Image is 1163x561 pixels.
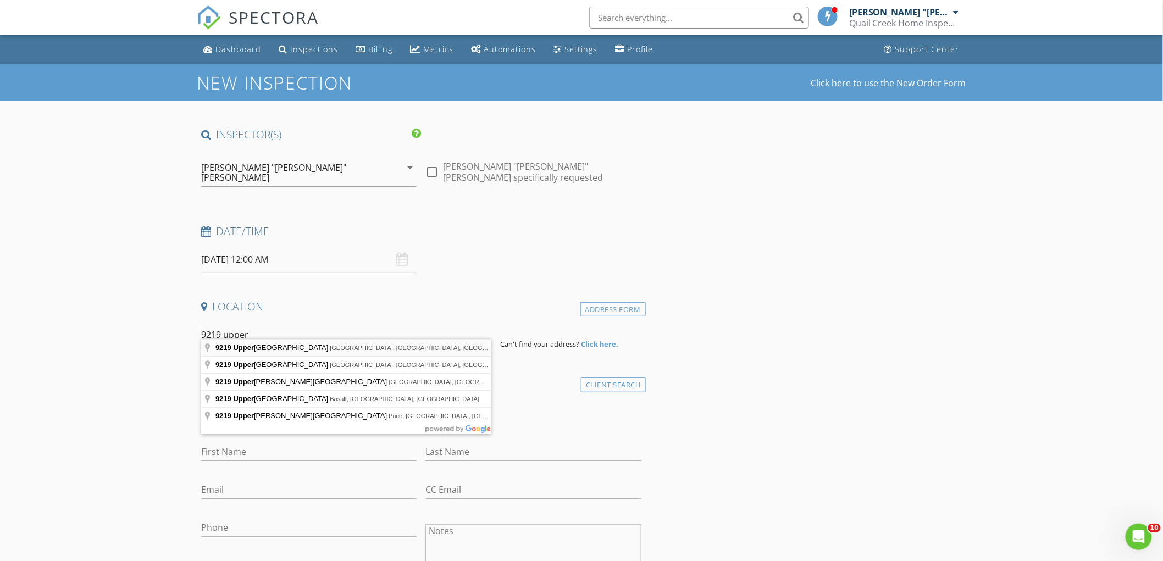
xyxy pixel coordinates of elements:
h4: INSPECTOR(S) [201,127,421,142]
div: Profile [627,44,653,54]
span: Upper [234,377,254,386]
div: Inspections [290,44,338,54]
strong: Click here. [581,339,618,349]
div: Billing [368,44,392,54]
span: Can't find your address? [500,339,579,349]
span: Upper [234,343,254,352]
div: Metrics [423,44,453,54]
h4: Date/Time [201,224,641,238]
input: Search everything... [589,7,809,29]
iframe: Intercom live chat [1126,524,1152,550]
span: [GEOGRAPHIC_DATA], [GEOGRAPHIC_DATA], [GEOGRAPHIC_DATA] [330,362,525,368]
span: [GEOGRAPHIC_DATA], [GEOGRAPHIC_DATA], [GEOGRAPHIC_DATA] [389,379,584,385]
img: The Best Home Inspection Software - Spectora [197,5,221,30]
div: Quail Creek Home Inspections [849,18,959,29]
a: Dashboard [199,40,265,60]
a: Support Center [880,40,964,60]
div: [PERSON_NAME] "[PERSON_NAME]" [PERSON_NAME] [849,7,951,18]
label: [PERSON_NAME] "[PERSON_NAME]" [PERSON_NAME] specifically requested [443,161,641,183]
input: Select date [201,246,417,273]
div: Client Search [581,377,646,392]
span: Price, [GEOGRAPHIC_DATA], [GEOGRAPHIC_DATA] [389,413,535,419]
a: Settings [549,40,602,60]
span: [GEOGRAPHIC_DATA] [215,395,330,403]
span: [GEOGRAPHIC_DATA], [GEOGRAPHIC_DATA], [GEOGRAPHIC_DATA] [330,345,525,351]
h4: Location [201,299,641,314]
i: arrow_drop_down [403,161,417,174]
span: Basalt, [GEOGRAPHIC_DATA], [GEOGRAPHIC_DATA] [330,396,479,402]
span: [GEOGRAPHIC_DATA] [215,343,330,352]
span: [PERSON_NAME][GEOGRAPHIC_DATA] [215,377,389,386]
input: Address Search [201,321,491,348]
a: Company Profile [611,40,657,60]
span: 9219 [215,377,231,386]
div: [PERSON_NAME] "[PERSON_NAME]" [PERSON_NAME] [201,163,381,182]
a: Metrics [406,40,458,60]
a: Automations (Basic) [467,40,540,60]
span: 9219 Upper [215,360,254,369]
div: Address Form [580,302,646,317]
span: SPECTORA [229,5,319,29]
div: Settings [564,44,597,54]
a: Click here to use the New Order Form [811,79,966,87]
a: Billing [351,40,397,60]
span: 9219 [215,343,231,352]
div: Dashboard [215,44,261,54]
span: 9219 Upper [215,395,254,403]
h1: New Inspection [197,73,440,92]
span: 10 [1148,524,1161,532]
div: Support Center [895,44,960,54]
div: Automations [484,44,536,54]
span: 9219 Upper [215,412,254,420]
a: SPECTORA [197,15,319,38]
a: Inspections [274,40,342,60]
span: [GEOGRAPHIC_DATA] [215,360,330,369]
span: [PERSON_NAME][GEOGRAPHIC_DATA] [215,412,389,420]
